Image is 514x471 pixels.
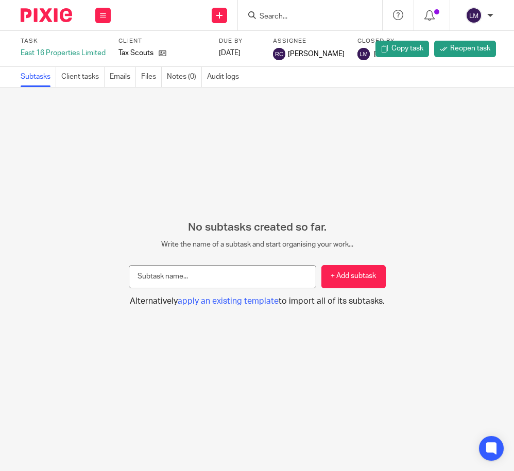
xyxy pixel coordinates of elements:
a: Copy task [375,41,429,57]
span: [PERSON_NAME] [288,49,345,59]
img: svg%3E [273,48,285,60]
img: svg%3E [357,48,370,60]
span: [DATE] 11:25am [374,50,425,58]
a: Emails [110,67,136,87]
img: svg%3E [466,7,482,24]
span: apply an existing template [178,297,279,305]
a: Client tasks [61,67,105,87]
label: Due by [219,37,260,45]
label: Assignee [273,37,345,45]
label: Client [118,37,209,45]
label: Task [21,37,106,45]
div: [DATE] [219,48,260,58]
input: Subtask name... [129,265,316,288]
p: Write the name of a subtask and start organising your work... [129,239,386,250]
button: Alternativelyapply an existing templateto import all of its subtasks. [129,296,386,307]
a: Reopen task [434,41,496,57]
img: Pixie [21,8,72,22]
a: Files [141,67,162,87]
button: + Add subtask [321,265,386,288]
p: Tax Scouts [118,48,153,58]
h2: No subtasks created so far. [129,221,386,234]
label: Closed by [357,37,425,45]
a: Subtasks [21,67,56,87]
span: Reopen task [450,43,490,54]
span: Copy task [391,43,423,54]
a: Notes (0) [167,67,202,87]
div: East 16 Properties Limited [21,48,106,58]
a: Audit logs [207,67,244,87]
input: Search [259,12,351,22]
